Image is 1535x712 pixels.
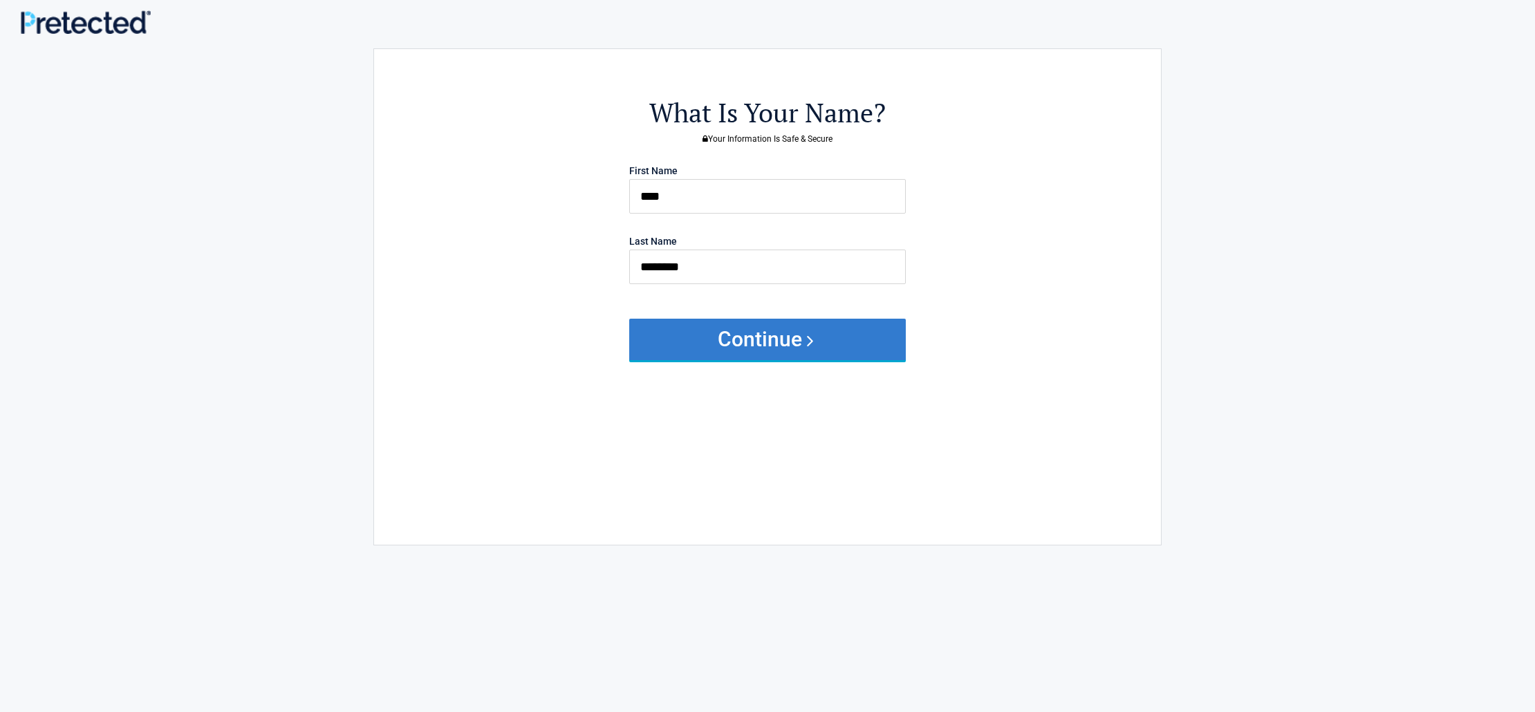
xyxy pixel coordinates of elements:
label: First Name [629,166,678,176]
label: Last Name [629,236,677,246]
h2: What Is Your Name? [450,95,1085,131]
button: Continue [629,319,906,360]
img: Main Logo [21,10,151,34]
h3: Your Information Is Safe & Secure [450,135,1085,143]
